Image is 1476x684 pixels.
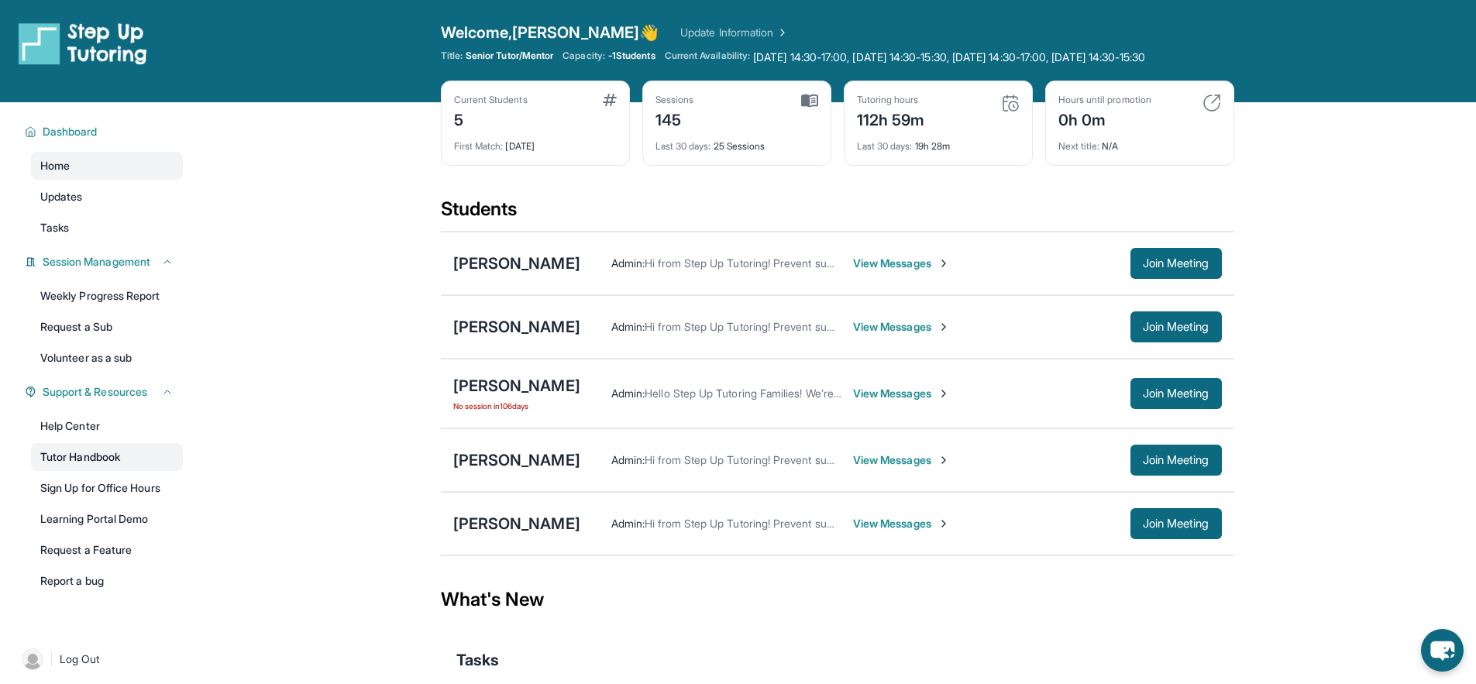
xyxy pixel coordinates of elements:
button: Dashboard [36,124,174,139]
span: Dashboard [43,124,98,139]
div: [PERSON_NAME] [453,253,580,274]
span: Last 30 days : [857,140,913,152]
a: Tasks [31,214,183,242]
span: Admin : [611,387,645,400]
img: Chevron-Right [938,454,950,466]
button: Join Meeting [1130,311,1222,342]
button: Join Meeting [1130,445,1222,476]
div: Current Students [454,94,528,106]
span: Support & Resources [43,384,147,400]
span: View Messages [853,256,950,271]
span: Updates [40,189,83,205]
div: Tutoring hours [857,94,925,106]
span: Welcome, [PERSON_NAME] 👋 [441,22,659,43]
div: [PERSON_NAME] [453,513,580,534]
div: 112h 59m [857,106,925,131]
img: Chevron-Right [938,387,950,400]
span: -1 Students [608,50,655,62]
span: Next title : [1058,140,1100,152]
span: Join Meeting [1143,455,1209,465]
div: N/A [1058,131,1221,153]
div: 145 [655,106,694,131]
span: No session in 106 days [453,400,580,412]
button: Support & Resources [36,384,174,400]
span: Join Meeting [1143,519,1209,528]
button: Session Management [36,254,174,270]
div: Sessions [655,94,694,106]
span: Admin : [611,517,645,530]
span: Admin : [611,453,645,466]
div: 25 Sessions [655,131,818,153]
div: Hours until promotion [1058,94,1151,106]
span: Admin : [611,256,645,270]
a: Update Information [680,25,789,40]
a: Request a Feature [31,536,183,564]
img: Chevron-Right [938,517,950,530]
span: Current Availability: [665,50,750,65]
button: Join Meeting [1130,378,1222,409]
a: Home [31,152,183,180]
button: Join Meeting [1130,508,1222,539]
img: card [801,94,818,108]
div: Students [441,197,1234,231]
span: Admin : [611,320,645,333]
a: Tutor Handbook [31,443,183,471]
span: Log Out [60,651,100,667]
span: Tasks [456,649,499,671]
span: Capacity: [563,50,605,62]
span: View Messages [853,386,950,401]
img: card [603,94,617,106]
a: |Log Out [15,642,183,676]
a: Report a bug [31,567,183,595]
span: Title: [441,50,463,62]
span: Join Meeting [1143,259,1209,268]
span: Home [40,158,70,174]
span: Last 30 days : [655,140,711,152]
span: View Messages [853,516,950,531]
span: View Messages [853,319,950,335]
a: Updates [31,183,183,211]
button: Join Meeting [1130,248,1222,279]
a: Request a Sub [31,313,183,341]
span: Session Management [43,254,150,270]
span: | [50,650,53,669]
img: card [1001,94,1020,112]
div: 19h 28m [857,131,1020,153]
a: Sign Up for Office Hours [31,474,183,502]
div: [DATE] [454,131,617,153]
div: 0h 0m [1058,106,1151,131]
span: [DATE] 14:30-17:00, [DATE] 14:30-15:30, [DATE] 14:30-17:00, [DATE] 14:30-15:30 [753,50,1145,65]
span: Join Meeting [1143,322,1209,332]
div: 5 [454,106,528,131]
span: Tasks [40,220,69,235]
div: [PERSON_NAME] [453,449,580,471]
img: user-img [22,648,43,670]
a: Learning Portal Demo [31,505,183,533]
img: logo [19,22,147,65]
img: Chevron Right [773,25,789,40]
a: Weekly Progress Report [31,282,183,310]
img: card [1202,94,1221,112]
img: Chevron-Right [938,257,950,270]
span: Senior Tutor/Mentor [466,50,553,62]
div: What's New [441,565,1234,634]
span: First Match : [454,140,504,152]
span: Join Meeting [1143,389,1209,398]
a: Help Center [31,412,183,440]
button: chat-button [1421,629,1464,672]
div: [PERSON_NAME] [453,316,580,338]
span: View Messages [853,452,950,468]
div: [PERSON_NAME] [453,375,580,397]
a: Volunteer as a sub [31,344,183,372]
img: Chevron-Right [938,321,950,333]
